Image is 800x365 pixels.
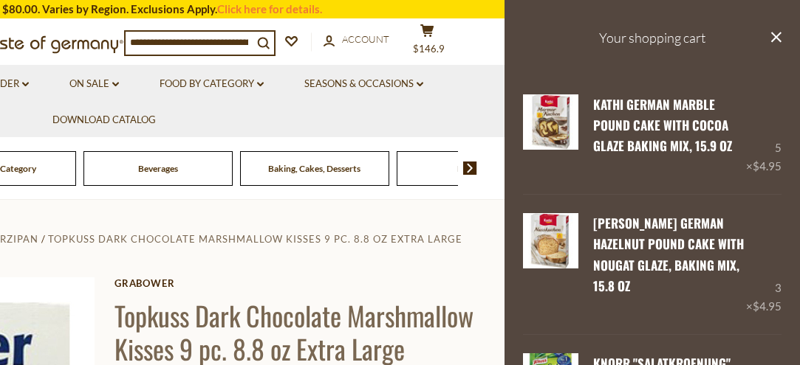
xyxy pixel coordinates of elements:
span: $4.95 [753,299,782,313]
a: Seasons & Occasions [304,76,423,92]
a: Kathi German Marble Pound Cake with Cocoa Glaze Baking Mix, 15.9 oz [523,94,578,176]
div: 3 × [746,213,782,316]
a: Topkuss Dark Chocolate Marshmallow Kisses 9 pc. 8.8 oz Extra Large [48,233,462,245]
a: Beverages [138,163,178,174]
div: 5 × [746,94,782,176]
span: Account [342,33,389,45]
a: Account [324,32,389,48]
a: Grabower [114,277,493,289]
a: Click here for details. [217,2,322,15]
button: $146.9 [405,24,449,60]
a: Food By Category [160,76,264,92]
img: Kathi German Hazelnut Pound Cake with Nougat Glaze, Baking Mix, 15.8 oz [523,213,578,268]
img: Kathi German Marble Pound Cake with Cocoa Glaze Baking Mix, 15.9 oz [523,94,578,150]
a: [PERSON_NAME] German Hazelnut Pound Cake with Nougat Glaze, Baking Mix, 15.8 oz [593,214,744,295]
a: On Sale [69,76,119,92]
span: $146.9 [413,43,445,55]
a: Kathi German Hazelnut Pound Cake with Nougat Glaze, Baking Mix, 15.8 oz [523,213,578,316]
a: Download Catalog [52,112,156,128]
a: Baking, Cakes, Desserts [268,163,360,174]
span: $4.95 [753,159,782,173]
img: next arrow [463,161,477,175]
h1: Topkuss Dark Chocolate Marshmallow Kisses 9 pc. 8.8 oz Extra Large [114,299,493,365]
a: Kathi German Marble Pound Cake with Cocoa Glaze Baking Mix, 15.9 oz [593,95,732,156]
